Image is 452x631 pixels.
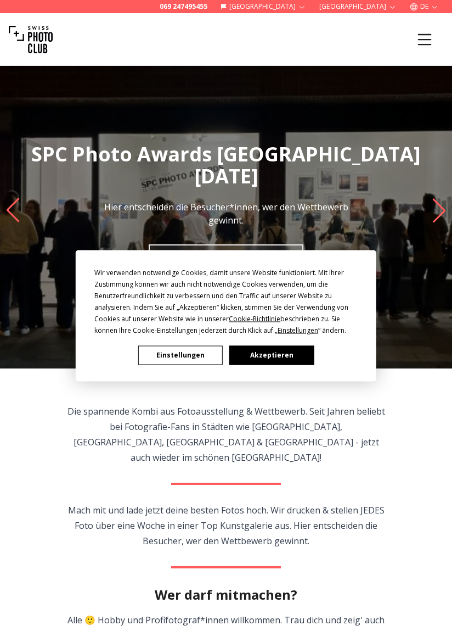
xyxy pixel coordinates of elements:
span: Cookie-Richtlinie [229,314,280,323]
span: Einstellungen [278,325,318,334]
div: Wir verwenden notwendige Cookies, damit unsere Website funktioniert. Mit Ihrer Zustimmung können ... [94,266,358,336]
button: Akzeptieren [229,345,314,365]
div: Cookie Consent Prompt [76,250,376,381]
button: Einstellungen [138,345,223,365]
